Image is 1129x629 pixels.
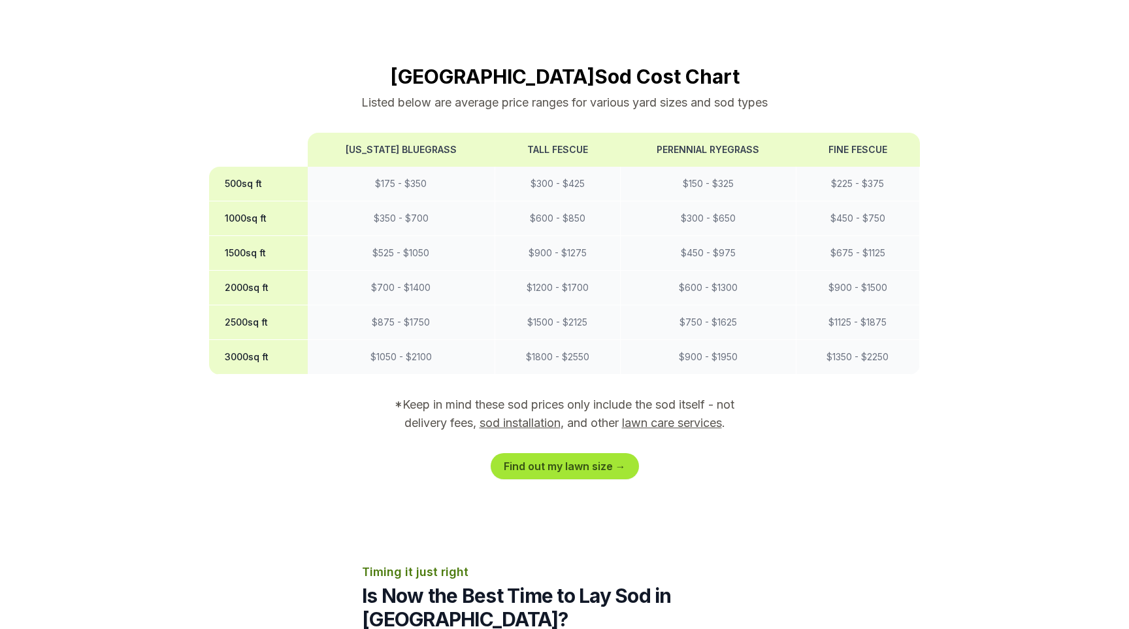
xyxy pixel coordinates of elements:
td: $ 150 - $ 325 [620,167,796,201]
td: $ 525 - $ 1050 [308,236,495,271]
td: $ 1050 - $ 2100 [308,340,495,375]
th: Perennial Ryegrass [620,133,796,167]
td: $ 750 - $ 1625 [620,305,796,340]
td: $ 450 - $ 975 [620,236,796,271]
td: $ 1350 - $ 2250 [796,340,919,375]
td: $ 600 - $ 1300 [620,271,796,305]
th: 2500 sq ft [209,305,308,340]
th: Fine Fescue [796,133,919,167]
th: 500 sq ft [209,167,308,201]
th: Tall Fescue [495,133,620,167]
td: $ 175 - $ 350 [308,167,495,201]
td: $ 600 - $ 850 [495,201,620,236]
th: 3000 sq ft [209,340,308,375]
a: sod installation [480,416,561,430]
td: $ 225 - $ 375 [796,167,919,201]
p: *Keep in mind these sod prices only include the sod itself - not delivery fees, , and other . [376,396,753,432]
td: $ 1200 - $ 1700 [495,271,620,305]
td: $ 300 - $ 650 [620,201,796,236]
a: Find out my lawn size → [491,453,639,479]
td: $ 700 - $ 1400 [308,271,495,305]
td: $ 1500 - $ 2125 [495,305,620,340]
td: $ 875 - $ 1750 [308,305,495,340]
td: $ 900 - $ 1275 [495,236,620,271]
th: 1500 sq ft [209,236,308,271]
th: [US_STATE] Bluegrass [308,133,495,167]
td: $ 900 - $ 1500 [796,271,919,305]
td: $ 1800 - $ 2550 [495,340,620,375]
h2: [GEOGRAPHIC_DATA] Sod Cost Chart [209,65,920,88]
td: $ 1125 - $ 1875 [796,305,919,340]
td: $ 450 - $ 750 [796,201,919,236]
td: $ 900 - $ 1950 [620,340,796,375]
td: $ 300 - $ 425 [495,167,620,201]
p: Timing it just right [362,563,767,581]
th: 2000 sq ft [209,271,308,305]
td: $ 675 - $ 1125 [796,236,919,271]
td: $ 350 - $ 700 [308,201,495,236]
th: 1000 sq ft [209,201,308,236]
a: lawn care services [622,416,722,430]
p: Listed below are average price ranges for various yard sizes and sod types [209,93,920,112]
